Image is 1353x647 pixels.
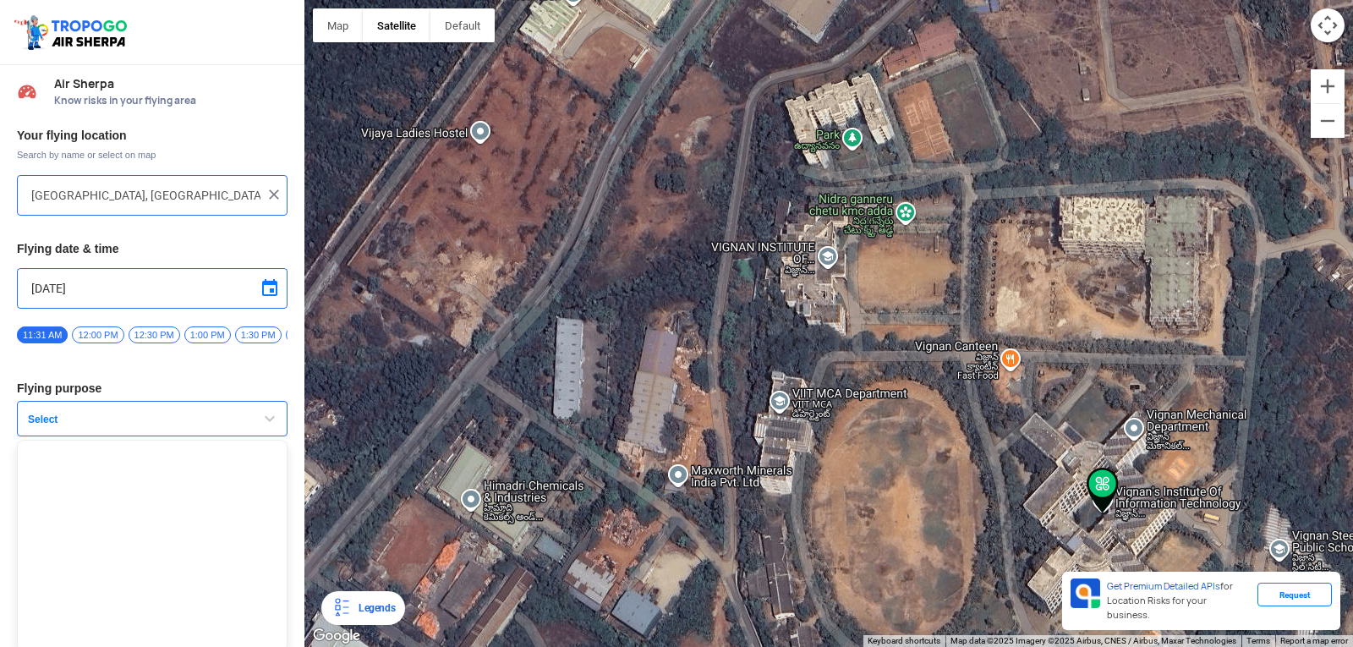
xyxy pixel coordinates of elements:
[266,186,282,203] img: ic_close.png
[1311,8,1345,42] button: Map camera controls
[868,635,940,647] button: Keyboard shortcuts
[331,598,352,618] img: Legends
[1100,578,1257,623] div: for Location Risks for your business.
[1257,583,1332,606] div: Request
[313,8,363,42] button: Show street map
[17,81,37,101] img: Risk Scores
[17,326,68,343] span: 11:31 AM
[54,77,288,90] span: Air Sherpa
[17,129,288,141] h3: Your flying location
[184,326,231,343] span: 1:00 PM
[309,625,364,647] img: Google
[1107,580,1220,592] span: Get Premium Detailed APIs
[363,8,430,42] button: Show satellite imagery
[72,326,123,343] span: 12:00 PM
[235,326,282,343] span: 1:30 PM
[54,94,288,107] span: Know risks in your flying area
[286,326,332,343] span: 2:00 PM
[31,185,260,206] input: Search your flying location
[950,636,1236,645] span: Map data ©2025 Imagery ©2025 Airbus, CNES / Airbus, Maxar Technologies
[309,625,364,647] a: Open this area in Google Maps (opens a new window)
[1311,104,1345,138] button: Zoom out
[17,401,288,436] button: Select
[1071,578,1100,608] img: Premium APIs
[17,382,288,394] h3: Flying purpose
[1311,69,1345,103] button: Zoom in
[352,598,395,618] div: Legends
[17,243,288,255] h3: Flying date & time
[129,326,180,343] span: 12:30 PM
[31,278,273,299] input: Select Date
[1280,636,1348,645] a: Report a map error
[21,413,233,426] span: Select
[13,13,133,52] img: ic_tgdronemaps.svg
[1246,636,1270,645] a: Terms
[17,148,288,162] span: Search by name or select on map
